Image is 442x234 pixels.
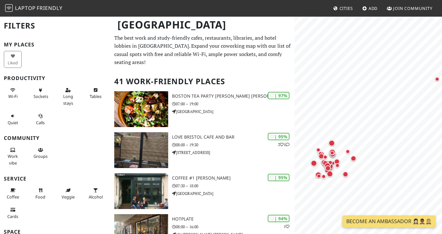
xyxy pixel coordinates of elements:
h3: Hotplate [172,216,295,222]
span: Coffee [7,194,19,200]
h2: Filters [4,16,107,36]
div: Map marker [319,150,332,163]
button: Alcohol [87,185,105,202]
a: Love bristol cafe and bar | 95% 21 Love bristol cafe and bar 08:00 – 19:30 [STREET_ADDRESS] [110,132,295,168]
h3: Community [4,135,107,141]
p: 08:00 – 19:30 [172,142,295,148]
h3: Service [4,176,107,182]
button: Work vibe [4,145,22,168]
div: Map marker [339,168,352,181]
h3: Love bristol cafe and bar [172,134,295,140]
span: Credit cards [7,214,18,219]
div: | 94% [268,215,289,222]
h2: 41 Work-Friendly Places [114,72,291,91]
span: Work-friendly tables [90,93,101,99]
div: Map marker [322,162,334,174]
p: 07:30 – 18:00 [172,183,295,189]
button: Coffee [4,185,22,202]
button: Cards [4,205,22,222]
div: Map marker [326,146,339,159]
div: Map marker [312,143,325,156]
div: Map marker [313,170,326,182]
div: Map marker [347,152,360,165]
span: Join Community [393,5,432,11]
span: Alcohol [89,194,103,200]
button: Tables [87,85,105,102]
div: Map marker [331,159,344,172]
div: Map marker [317,170,330,183]
button: Groups [32,145,49,162]
span: Power sockets [34,93,48,99]
img: Coffee #1 Clifton [114,173,168,209]
a: Cities [331,3,356,14]
div: Map marker [321,159,334,172]
span: Stable Wi-Fi [8,93,18,99]
div: Map marker [319,157,332,170]
button: Veggie [59,185,77,202]
span: Video/audio calls [36,120,45,125]
div: Map marker [312,168,325,181]
div: Map marker [315,150,328,163]
span: Cities [340,5,353,11]
button: Sockets [32,85,49,102]
a: Join Community [384,3,435,14]
a: Add [360,3,380,14]
img: Love bristol cafe and bar [114,132,168,168]
div: | 97% [268,92,289,99]
button: Quiet [4,111,22,128]
span: Friendly [37,4,62,12]
button: Long stays [59,85,77,108]
span: Veggie [62,194,75,200]
p: [GEOGRAPHIC_DATA] [172,190,295,197]
a: Boston Tea Party Stokes Croft | 97% Boston Tea Party [PERSON_NAME] [PERSON_NAME] 07:00 – 19:00 [G... [110,91,295,127]
p: 07:00 – 19:00 [172,101,295,107]
a: Become an Ambassador 🤵🏻‍♀️🤵🏾‍♂️🤵🏼‍♀️ [342,215,436,228]
h1: [GEOGRAPHIC_DATA] [112,16,293,34]
div: Map marker [314,147,327,160]
img: LaptopFriendly [5,4,13,12]
div: | 95% [268,133,289,140]
p: 08:00 – 16:00 [172,224,295,230]
h3: My Places [4,42,107,48]
span: Food [35,194,45,200]
div: Map marker [341,145,354,158]
p: [STREET_ADDRESS] [172,149,295,156]
span: Group tables [34,153,48,159]
div: Map marker [308,157,320,169]
span: Laptop [15,4,36,12]
p: [GEOGRAPHIC_DATA] [172,109,295,115]
a: LaptopFriendly LaptopFriendly [5,3,63,14]
p: The best work and study-friendly cafes, restaurants, libraries, and hotel lobbies in [GEOGRAPHIC_... [114,34,291,67]
span: Quiet [8,120,18,125]
div: | 95% [268,174,289,181]
a: Coffee #1 Clifton | 95% Coffee #1 [PERSON_NAME] 07:30 – 18:00 [GEOGRAPHIC_DATA] [110,173,295,209]
span: People working [8,153,18,165]
button: Calls [32,111,49,128]
span: Add [369,5,378,11]
h3: Productivity [4,75,107,81]
img: Boston Tea Party Stokes Croft [114,91,168,127]
p: 2 1 [278,141,289,148]
h3: Coffee #1 [PERSON_NAME] [172,175,295,181]
p: 1 [284,223,289,230]
span: Long stays [63,93,73,106]
button: Wi-Fi [4,85,22,102]
div: Map marker [326,137,338,149]
h3: Boston Tea Party [PERSON_NAME] [PERSON_NAME] [172,93,295,99]
button: Food [32,185,49,202]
